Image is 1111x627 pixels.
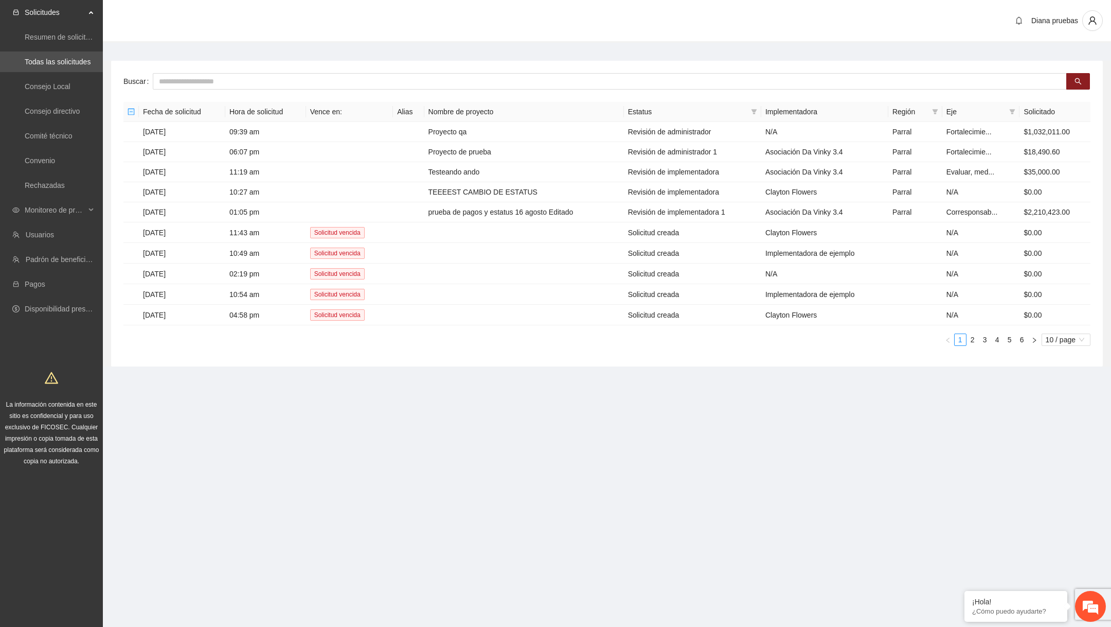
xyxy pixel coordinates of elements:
td: $18,490.60 [1019,142,1090,162]
a: 6 [1016,334,1028,345]
td: 10:27 am [225,182,306,202]
span: filter [930,104,940,119]
a: Convenio [25,156,55,165]
td: Asociación Da Vinky 3.4 [761,162,888,182]
td: $0.00 [1019,243,1090,264]
button: left [942,334,954,346]
span: filter [932,109,938,115]
td: 11:19 am [225,162,306,182]
div: Page Size [1042,334,1090,346]
a: Pagos [25,280,45,288]
td: 11:43 am [225,222,306,243]
td: [DATE] [139,182,225,202]
span: filter [1007,104,1017,119]
span: Solicitud vencida [310,268,365,280]
td: 04:58 pm [225,305,306,325]
span: Solicitud vencida [310,248,365,259]
a: Comité técnico [25,132,73,140]
td: Parral [888,162,942,182]
td: N/A [761,264,888,284]
td: Revisión de administrador [624,122,761,142]
label: Buscar [123,73,153,90]
span: search [1074,78,1082,86]
td: TEEEEST CAMBIO DE ESTATUS [424,182,624,202]
td: [DATE] [139,202,225,222]
td: N/A [942,305,1020,325]
span: Corresponsab... [946,208,998,216]
td: 09:39 am [225,122,306,142]
li: Next Page [1028,334,1041,346]
td: Revisión de implementadora [624,162,761,182]
li: 2 [966,334,979,346]
td: Solicitud creada [624,264,761,284]
a: 3 [979,334,991,345]
td: $35,000.00 [1019,162,1090,182]
span: Estatus [628,106,747,117]
td: N/A [942,243,1020,264]
td: Clayton Flowers [761,305,888,325]
td: N/A [942,182,1020,202]
td: Revisión de implementadora [624,182,761,202]
a: Rechazadas [25,181,65,189]
td: [DATE] [139,142,225,162]
td: Asociación Da Vinky 3.4 [761,142,888,162]
button: bell [1011,12,1027,29]
td: Proyecto de prueba [424,142,624,162]
li: 4 [991,334,1004,346]
td: $0.00 [1019,284,1090,305]
span: left [945,337,951,343]
td: Implementadora de ejemplo [761,284,888,305]
td: $0.00 [1019,264,1090,284]
span: inbox [12,9,20,16]
td: Solicitud creada [624,243,761,264]
a: 2 [967,334,978,345]
a: 5 [1004,334,1015,345]
td: $0.00 [1019,222,1090,243]
span: warning [45,371,58,385]
td: Proyecto qa [424,122,624,142]
td: Solicitud creada [624,284,761,305]
td: [DATE] [139,284,225,305]
td: 01:05 pm [225,202,306,222]
span: Monitoreo de proyectos [25,200,85,220]
li: 6 [1016,334,1028,346]
th: Implementadora [761,102,888,122]
td: N/A [942,284,1020,305]
a: 4 [992,334,1003,345]
li: Previous Page [942,334,954,346]
span: eye [12,206,20,214]
th: Hora de solicitud [225,102,306,122]
td: Testeando ando [424,162,624,182]
a: Disponibilidad presupuestal [25,305,113,313]
td: Revisión de implementadora 1 [624,202,761,222]
td: Clayton Flowers [761,182,888,202]
td: N/A [761,122,888,142]
span: bell [1011,16,1027,25]
td: N/A [942,264,1020,284]
td: $2,210,423.00 [1019,202,1090,222]
span: Fortalecimie... [946,148,992,156]
td: Parral [888,202,942,222]
span: Eje [946,106,1006,117]
span: Solicitud vencida [310,289,365,300]
a: Consejo directivo [25,107,80,115]
td: Implementadora de ejemplo [761,243,888,264]
td: prueba de pagos y estatus 16 agosto Editado [424,202,624,222]
span: right [1031,337,1037,343]
td: [DATE] [139,162,225,182]
span: filter [749,104,759,119]
a: 1 [955,334,966,345]
a: Consejo Local [25,82,70,91]
a: Todas las solicitudes [25,58,91,66]
th: Solicitado [1019,102,1090,122]
td: 10:54 am [225,284,306,305]
button: search [1066,73,1090,90]
td: [DATE] [139,222,225,243]
th: Nombre de proyecto [424,102,624,122]
span: Diana pruebas [1031,16,1078,25]
div: ¡Hola! [972,598,1060,606]
td: 06:07 pm [225,142,306,162]
th: Fecha de solicitud [139,102,225,122]
span: La información contenida en este sitio es confidencial y para uso exclusivo de FICOSEC. Cualquier... [4,401,99,465]
td: $0.00 [1019,182,1090,202]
